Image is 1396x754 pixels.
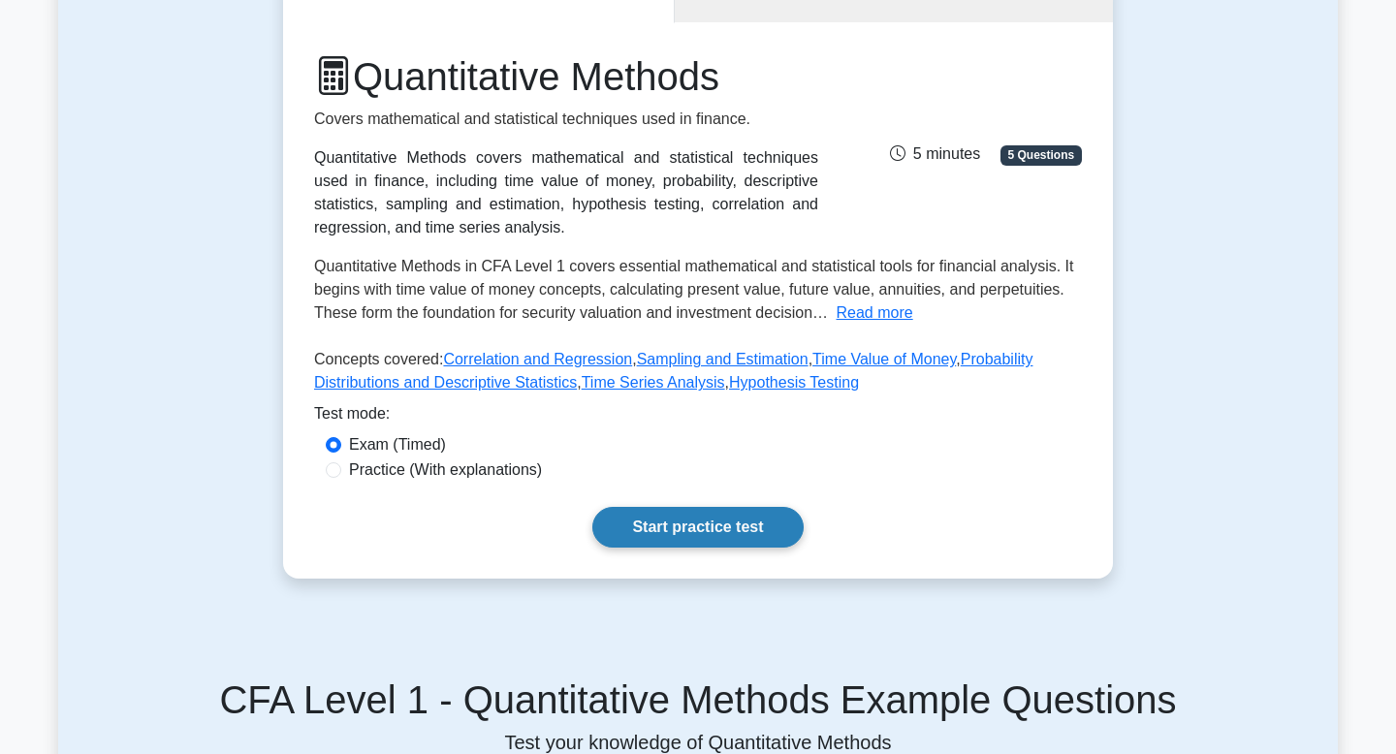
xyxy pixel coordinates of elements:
[582,374,725,391] a: Time Series Analysis
[81,676,1315,723] h5: CFA Level 1 - Quantitative Methods Example Questions
[314,348,1082,402] p: Concepts covered: , , , , ,
[592,507,803,548] a: Start practice test
[349,433,446,456] label: Exam (Timed)
[314,402,1082,433] div: Test mode:
[349,458,542,482] label: Practice (With explanations)
[812,351,956,367] a: Time Value of Money
[837,301,913,325] button: Read more
[314,146,818,239] div: Quantitative Methods covers mathematical and statistical techniques used in finance, including ti...
[729,374,859,391] a: Hypothesis Testing
[314,258,1074,321] span: Quantitative Methods in CFA Level 1 covers essential mathematical and statistical tools for finan...
[1000,145,1082,165] span: 5 Questions
[81,731,1315,754] p: Test your knowledge of Quantitative Methods
[314,53,818,100] h1: Quantitative Methods
[314,108,818,131] p: Covers mathematical and statistical techniques used in finance.
[443,351,632,367] a: Correlation and Regression
[890,145,980,162] span: 5 minutes
[637,351,809,367] a: Sampling and Estimation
